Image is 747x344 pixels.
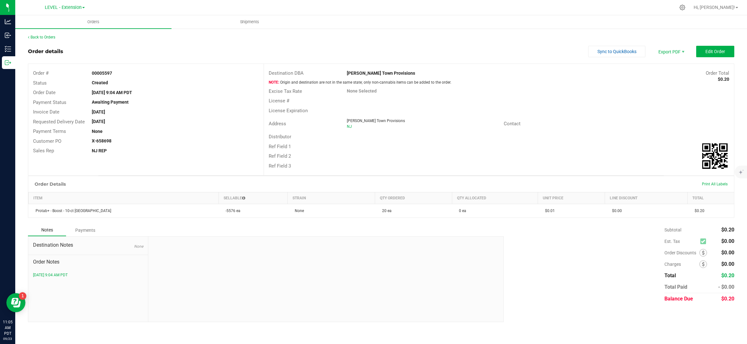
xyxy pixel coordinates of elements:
span: Invoice Date [33,109,59,115]
span: $0.20 [721,296,734,302]
button: Sync to QuickBooks [588,46,645,57]
span: Status [33,80,47,86]
span: [PERSON_NAME] Town Provisions [347,119,405,123]
span: None [292,209,304,213]
p: 09/23 [3,336,12,341]
span: Order # [33,70,49,76]
span: Calculate excise tax [700,237,709,246]
strong: [DATE] [92,119,105,124]
a: Orders [15,15,172,29]
span: Protab+ - Boost - 10-ct [GEOGRAPHIC_DATA] [32,209,111,213]
span: Ref Field 3 [269,163,291,169]
strong: $0.20 [718,77,729,82]
qrcode: 00005597 [702,143,728,169]
span: Print All Labels [702,182,728,186]
th: Sellable [219,192,288,204]
a: Back to Orders [28,35,55,39]
strong: Awaiting Payment [92,100,129,105]
span: -5576 ea [222,209,240,213]
span: Ref Field 2 [269,153,291,159]
span: $0.00 [609,209,622,213]
span: Contact [504,121,521,127]
a: Shipments [172,15,328,29]
th: Line Discount [605,192,688,204]
button: [DATE] 9:04 AM PDT [33,272,68,278]
p: 11:05 AM PDT [3,319,12,336]
span: LEVEL - Extension [45,5,82,10]
strong: None Selected [347,88,377,93]
iframe: Resource center [6,293,25,312]
strong: X-658698 [92,138,111,143]
img: Scan me! [702,143,728,169]
span: Order Total [706,70,729,76]
span: Customer PO [33,138,61,144]
span: $0.00 [721,250,734,256]
span: Order Notes [33,258,143,266]
h1: Order Details [35,182,66,187]
div: Notes [28,224,66,236]
span: Edit Order [705,49,725,54]
span: Charges [664,262,699,267]
span: Total Paid [664,284,687,290]
span: - $0.00 [718,284,734,290]
span: NJ [347,124,352,129]
span: Distributor [269,134,291,140]
span: $0.20 [721,272,734,279]
span: Shipments [232,19,268,25]
span: Sales Rep [33,148,54,154]
span: Destination Notes [33,241,143,249]
span: Orders [79,19,108,25]
div: Payments [66,224,104,236]
span: 0 ea [456,209,466,213]
span: 20 ea [379,209,392,213]
strong: [DATE] 9:04 AM PDT [92,90,132,95]
div: Order details [28,48,63,55]
strong: [PERSON_NAME] Town Provisions [347,71,415,76]
span: Address [269,121,286,127]
span: Est. Tax [664,239,698,244]
span: Destination DBA [269,70,304,76]
li: Export PDF [652,46,690,57]
span: $0.01 [542,209,555,213]
span: $0.20 [721,227,734,233]
inline-svg: Outbound [5,59,11,66]
th: Qty Allocated [452,192,538,204]
span: Order Date [33,90,56,95]
div: Manage settings [678,4,686,10]
span: Balance Due [664,296,693,302]
span: Excise Tax Rate [269,88,302,94]
span: Requested Delivery Date [33,119,85,125]
button: Edit Order [696,46,734,57]
strong: 00005597 [92,71,112,76]
span: None [134,244,143,249]
inline-svg: Inbound [5,32,11,38]
span: Total [664,272,676,279]
th: Qty Ordered [375,192,452,204]
span: Ref Field 1 [269,144,291,149]
span: Payment Terms [33,128,66,134]
strong: Created [92,80,108,85]
span: Subtotal [664,227,681,232]
th: Unit Price [538,192,605,204]
inline-svg: Analytics [5,18,11,25]
inline-svg: Inventory [5,46,11,52]
span: Hi, [PERSON_NAME]! [694,5,735,10]
span: Origin and destination are not in the same state; only non-cannabis items can be added to the order. [269,80,451,85]
span: Sync to QuickBooks [597,49,636,54]
strong: None [92,129,103,134]
span: Payment Status [33,100,66,105]
th: Total [688,192,734,204]
span: License # [269,98,289,104]
th: Item [29,192,219,204]
strong: NJ REP [92,148,107,153]
th: Strain [288,192,375,204]
span: Order Discounts [664,250,699,255]
span: $0.00 [721,261,734,267]
strong: [DATE] [92,109,105,114]
span: License Expiration [269,108,308,114]
span: $0.20 [691,209,704,213]
span: $0.00 [721,238,734,244]
iframe: Resource center unread badge [19,292,26,300]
